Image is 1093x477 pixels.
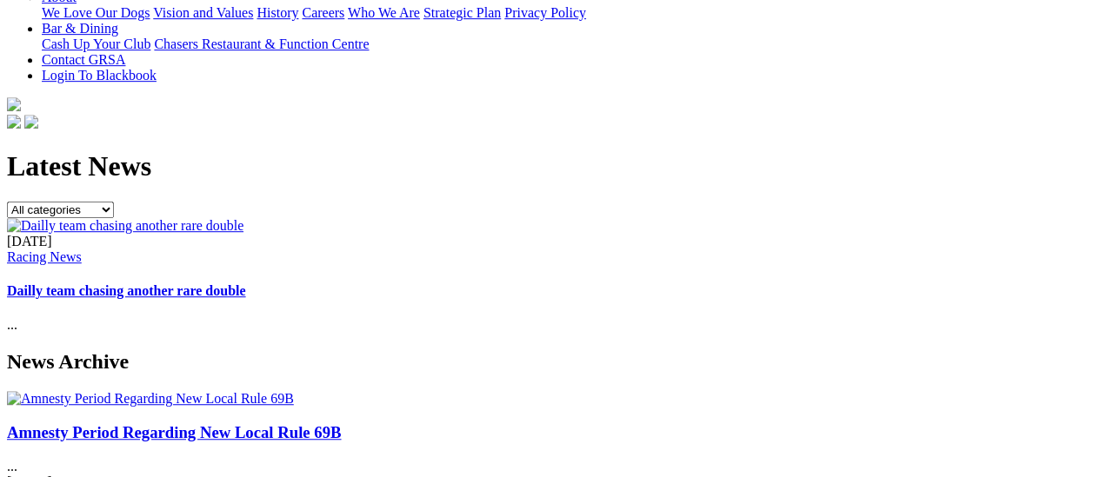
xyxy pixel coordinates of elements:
img: Dailly team chasing another rare double [7,218,243,234]
div: Bar & Dining [42,36,1086,52]
a: Bar & Dining [42,21,118,36]
img: facebook.svg [7,115,21,129]
a: Privacy Policy [504,5,586,20]
a: Racing News [7,249,82,264]
a: Contact GRSA [42,52,125,67]
span: [DATE] [7,234,52,248]
img: logo-grsa-white.png [7,97,21,111]
a: Who We Are [348,5,420,20]
a: Careers [302,5,344,20]
a: Vision and Values [153,5,253,20]
a: Amnesty Period Regarding New Local Rule 69B [7,423,341,441]
img: Amnesty Period Regarding New Local Rule 69B [7,391,294,407]
a: Dailly team chasing another rare double [7,283,246,298]
div: ... [7,234,1086,334]
a: History [257,5,298,20]
a: Strategic Plan [423,5,501,20]
a: We Love Our Dogs [42,5,150,20]
img: twitter.svg [24,115,38,129]
h2: News Archive [7,350,1086,374]
a: Login To Blackbook [42,68,157,83]
a: Chasers Restaurant & Function Centre [154,36,369,51]
a: Cash Up Your Club [42,36,150,51]
div: About [42,5,1086,21]
h1: Latest News [7,150,1086,182]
